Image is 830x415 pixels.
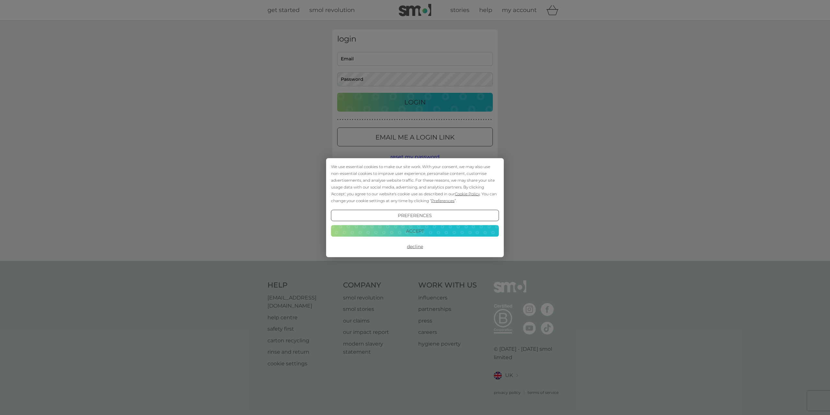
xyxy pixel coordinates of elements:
span: Cookie Policy [455,191,480,196]
div: Cookie Consent Prompt [326,158,504,257]
span: Preferences [431,198,455,203]
button: Accept [331,225,499,237]
button: Decline [331,241,499,252]
button: Preferences [331,210,499,221]
div: We use essential cookies to make our site work. With your consent, we may also use non-essential ... [331,163,499,204]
